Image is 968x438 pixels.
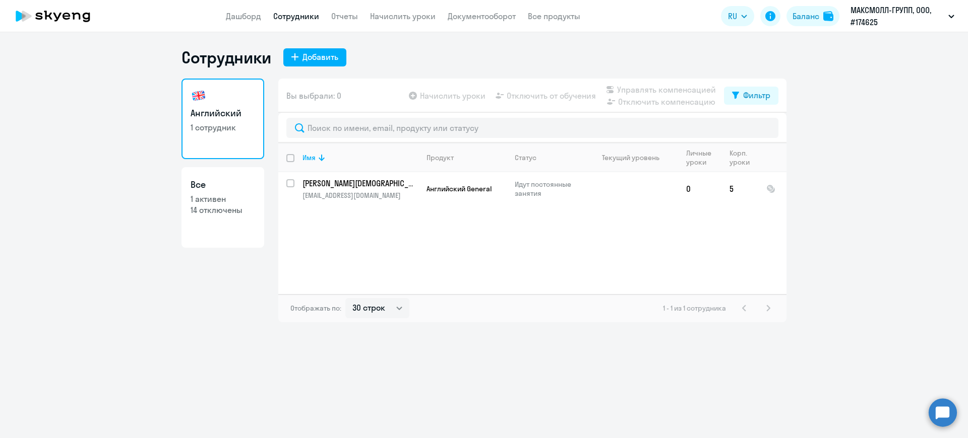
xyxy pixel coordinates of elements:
[678,172,721,205] td: 0
[602,153,659,162] div: Текущий уровень
[286,118,778,138] input: Поиск по имени, email, продукту или статусу
[793,10,819,22] div: Баланс
[191,107,255,120] h3: Английский
[191,204,255,215] p: 14 отключены
[686,149,714,167] div: Личные уроки
[331,11,358,21] a: Отчеты
[226,11,261,21] a: Дашборд
[515,153,584,162] div: Статус
[191,88,207,104] img: english
[302,178,418,189] a: [PERSON_NAME][DEMOGRAPHIC_DATA]
[686,149,721,167] div: Личные уроки
[273,11,319,21] a: Сотрудники
[290,304,341,313] span: Отображать по:
[515,153,536,162] div: Статус
[283,48,346,66] button: Добавить
[427,184,492,193] span: Английский General
[663,304,726,313] span: 1 - 1 из 1 сотрудника
[592,153,678,162] div: Текущий уровень
[302,153,418,162] div: Имя
[845,4,959,28] button: МАКСМОЛЛ-ГРУПП, ООО, #174625
[302,178,416,189] p: [PERSON_NAME][DEMOGRAPHIC_DATA]
[181,167,264,248] a: Все1 активен14 отключены
[528,11,580,21] a: Все продукты
[191,122,255,133] p: 1 сотрудник
[191,193,255,204] p: 1 активен
[302,191,418,200] p: [EMAIL_ADDRESS][DOMAIN_NAME]
[730,149,751,167] div: Корп. уроки
[427,153,506,162] div: Продукт
[728,10,737,22] span: RU
[515,180,584,198] p: Идут постоянные занятия
[823,11,833,21] img: balance
[743,89,770,101] div: Фильтр
[721,6,754,26] button: RU
[721,172,758,205] td: 5
[181,79,264,159] a: Английский1 сотрудник
[786,6,839,26] button: Балансbalance
[724,87,778,105] button: Фильтр
[302,153,316,162] div: Имя
[191,178,255,191] h3: Все
[851,4,944,28] p: МАКСМОЛЛ-ГРУПП, ООО, #174625
[302,51,338,63] div: Добавить
[448,11,516,21] a: Документооборот
[286,90,341,102] span: Вы выбрали: 0
[427,153,454,162] div: Продукт
[181,47,271,67] h1: Сотрудники
[730,149,758,167] div: Корп. уроки
[370,11,436,21] a: Начислить уроки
